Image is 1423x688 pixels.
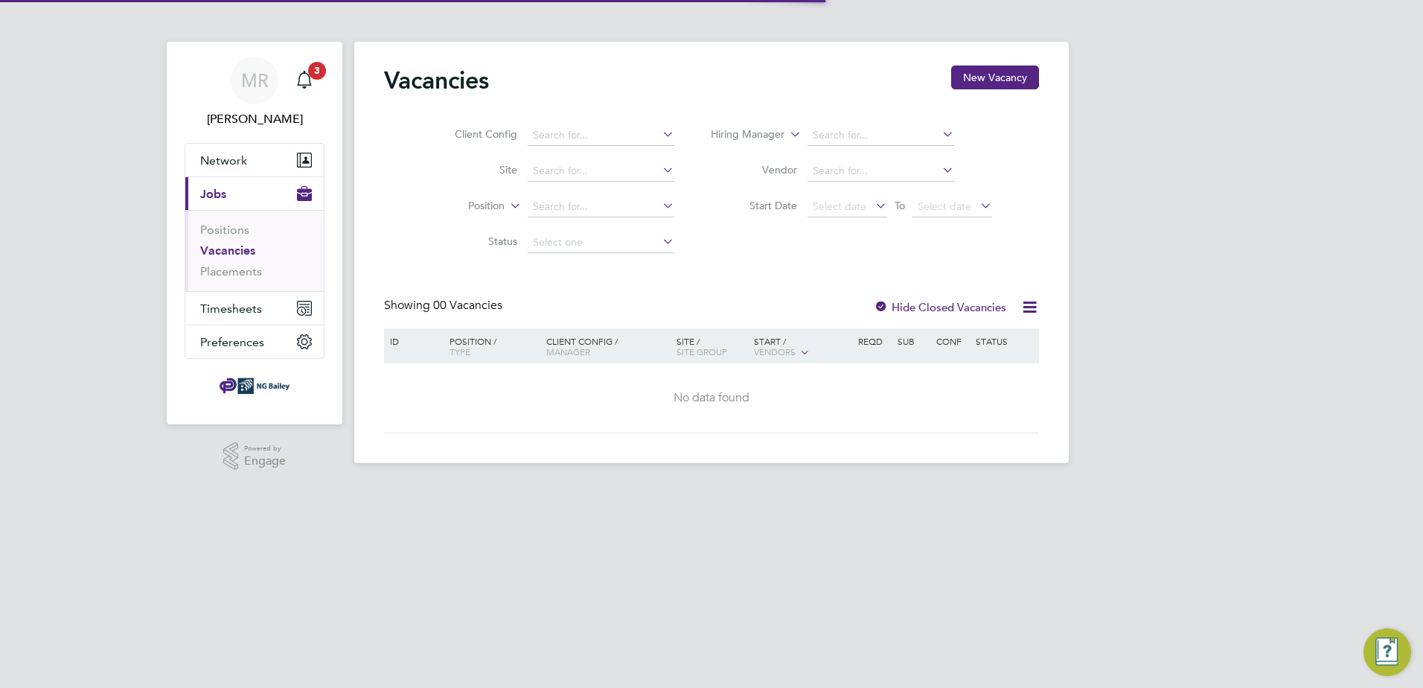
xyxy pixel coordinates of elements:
span: 00 Vacancies [433,298,502,313]
label: Hiring Manager [699,127,784,142]
button: Network [185,144,324,176]
button: Preferences [185,325,324,358]
a: 3 [290,57,319,104]
button: New Vacancy [951,66,1039,89]
a: Go to home page [185,374,324,398]
div: Site / [673,328,751,364]
label: Position [419,199,505,214]
input: Search for... [528,161,674,182]
span: Preferences [200,335,264,349]
button: Jobs [185,177,324,210]
span: Matthew Rogers [185,110,324,128]
a: MR[PERSON_NAME] [185,57,324,128]
label: Client Config [432,127,517,141]
span: Manager [546,345,590,357]
span: Select date [813,200,866,213]
a: Vacancies [200,243,255,258]
div: Showing [384,298,505,313]
span: Site Group [677,345,727,357]
div: Status [972,328,1037,354]
div: Conf [933,328,971,354]
span: Engage [244,455,286,468]
a: Placements [200,264,262,278]
span: 3 [308,62,326,80]
div: Jobs [185,210,324,291]
span: Type [450,345,470,357]
input: Search for... [528,125,674,146]
div: Position / [438,328,543,364]
span: Powered by [244,442,286,455]
label: Site [432,163,517,176]
img: ngbailey-logo-retina.png [220,374,290,398]
label: Status [432,235,517,248]
label: Hide Closed Vacancies [874,300,1006,314]
span: Timesheets [200,302,262,316]
div: ID [386,328,438,354]
span: Vendors [754,345,796,357]
span: Select date [918,200,971,213]
span: MR [241,71,269,90]
nav: Main navigation [167,42,342,424]
input: Search for... [528,197,674,217]
div: Reqd [854,328,893,354]
input: Select one [528,232,674,253]
span: To [890,196,909,215]
label: Vendor [711,163,797,176]
span: Network [200,153,247,168]
span: Jobs [200,187,226,201]
label: Start Date [711,199,797,212]
button: Engage Resource Center [1363,628,1411,676]
div: Client Config / [543,328,673,364]
div: Start / [750,328,854,366]
div: No data found [386,390,1037,406]
button: Timesheets [185,292,324,325]
input: Search for... [808,125,954,146]
a: Positions [200,223,249,237]
h2: Vacancies [384,66,489,95]
div: Sub [894,328,933,354]
a: Powered byEngage [223,442,287,471]
input: Search for... [808,161,954,182]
